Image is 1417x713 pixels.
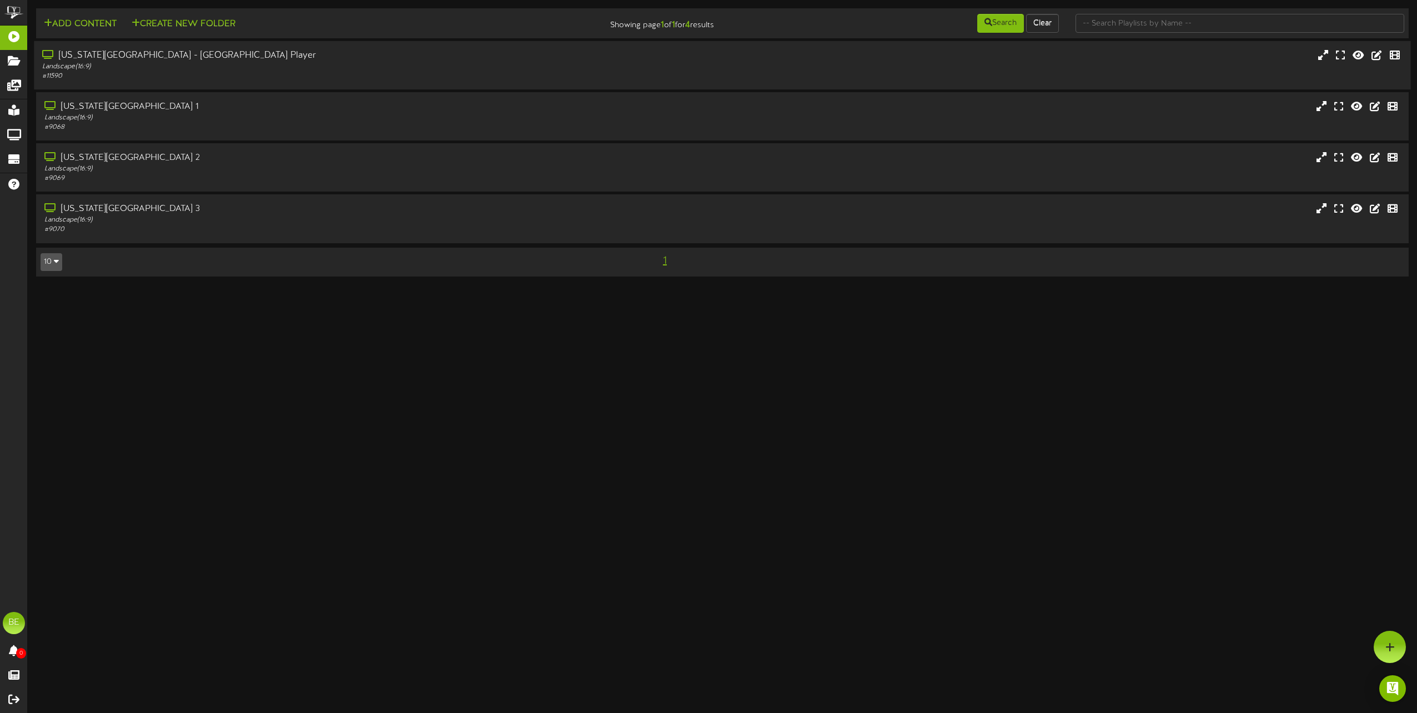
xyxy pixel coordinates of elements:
[41,17,120,31] button: Add Content
[1076,14,1404,33] input: -- Search Playlists by Name --
[42,62,599,72] div: Landscape ( 16:9 )
[42,49,599,62] div: [US_STATE][GEOGRAPHIC_DATA] - [GEOGRAPHIC_DATA] Player
[44,113,600,123] div: Landscape ( 16:9 )
[661,20,664,30] strong: 1
[44,215,600,225] div: Landscape ( 16:9 )
[493,13,722,32] div: Showing page of for results
[685,20,690,30] strong: 4
[44,203,600,215] div: [US_STATE][GEOGRAPHIC_DATA] 3
[1379,675,1406,702] div: Open Intercom Messenger
[44,225,600,234] div: # 9070
[44,174,600,183] div: # 9069
[44,123,600,132] div: # 9068
[41,253,62,271] button: 10
[44,101,600,113] div: [US_STATE][GEOGRAPHIC_DATA] 1
[16,648,26,659] span: 0
[1026,14,1059,33] button: Clear
[44,152,600,164] div: [US_STATE][GEOGRAPHIC_DATA] 2
[42,72,599,81] div: # 11590
[128,17,239,31] button: Create New Folder
[672,20,675,30] strong: 1
[660,255,670,267] span: 1
[977,14,1024,33] button: Search
[44,164,600,174] div: Landscape ( 16:9 )
[3,612,25,634] div: BE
